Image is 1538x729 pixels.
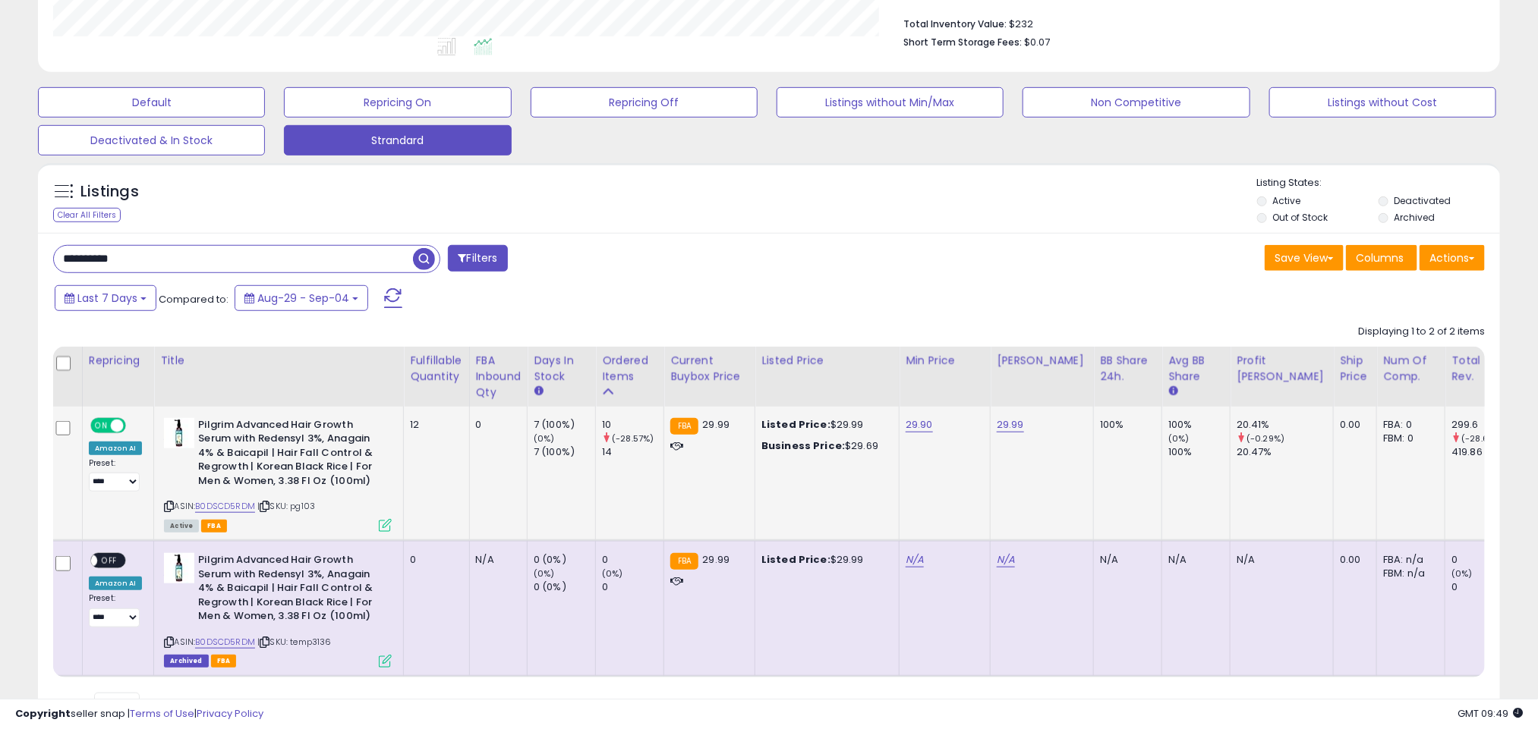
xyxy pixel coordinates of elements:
[702,417,730,432] span: 29.99
[476,553,516,567] div: N/A
[602,418,663,432] div: 10
[164,553,194,583] img: 31bmfFV8CEL._SL40_.jpg
[1420,245,1485,271] button: Actions
[534,385,543,398] small: Days In Stock.
[1269,87,1496,118] button: Listings without Cost
[1346,245,1417,271] button: Columns
[197,706,263,721] a: Privacy Policy
[761,438,845,453] b: Business Price:
[670,353,749,385] div: Current Buybox Price
[1383,553,1433,567] div: FBA: n/a
[1358,325,1485,339] div: Displaying 1 to 2 of 2 items
[761,417,830,432] b: Listed Price:
[1394,211,1435,224] label: Archived
[89,577,142,590] div: Amazon AI
[1273,194,1301,207] label: Active
[410,353,462,385] div: Fulfillable Quantity
[53,208,121,222] div: Clear All Filters
[1168,432,1190,445] small: (0%)
[904,36,1023,49] b: Short Term Storage Fees:
[257,500,315,512] span: | SKU: pg103
[77,291,137,306] span: Last 7 Days
[130,706,194,721] a: Terms of Use
[904,14,1473,32] li: $232
[65,697,174,712] span: Show: entries
[602,445,663,459] div: 14
[997,552,1015,567] a: N/A
[1458,706,1523,721] span: 2025-09-12 09:49 GMT
[1273,211,1328,224] label: Out of Stock
[534,553,595,567] div: 0 (0%)
[906,417,933,432] a: 29.90
[164,418,392,530] div: ASIN:
[448,245,507,272] button: Filters
[164,655,208,668] span: Listings that have been deleted from Seller Central
[1451,353,1507,385] div: Total Rev.
[1451,580,1513,594] div: 0
[534,432,555,445] small: (0%)
[235,285,368,311] button: Aug-29 - Sep-04
[1237,353,1327,385] div: Profit [PERSON_NAME]
[89,441,142,455] div: Amazon AI
[777,87,1004,118] button: Listings without Min/Max
[1168,445,1230,459] div: 100%
[906,353,984,369] div: Min Price
[1383,432,1433,445] div: FBM: 0
[670,418,698,435] small: FBA
[1100,418,1150,432] div: 100%
[534,580,595,594] div: 0 (0%)
[997,353,1087,369] div: [PERSON_NAME]
[38,87,265,118] button: Default
[55,285,156,311] button: Last 7 Days
[761,439,887,453] div: $29.69
[476,353,522,401] div: FBA inbound Qty
[89,353,147,369] div: Repricing
[670,553,698,570] small: FBA
[257,636,332,648] span: | SKU: temp3136
[1168,418,1230,432] div: 100%
[1340,553,1365,567] div: 0.00
[534,353,589,385] div: Days In Stock
[1023,87,1250,118] button: Non Competitive
[1237,418,1333,432] div: 20.41%
[1451,567,1473,580] small: (0%)
[1100,553,1150,567] div: N/A
[198,553,383,627] b: Pilgrim Advanced Hair Growth Serum with Redensyl 3%, Anagain 4% & Baicapil | Hair Fall Control & ...
[761,353,893,369] div: Listed Price
[211,655,237,668] span: FBA
[1168,553,1218,567] div: N/A
[1383,567,1433,580] div: FBM: n/a
[97,555,121,567] span: OFF
[906,552,924,567] a: N/A
[1237,445,1333,459] div: 20.47%
[702,552,730,567] span: 29.99
[1100,353,1155,385] div: BB Share 24h.
[92,419,111,432] span: ON
[80,181,139,203] h5: Listings
[1237,553,1322,567] div: N/A
[1461,432,1505,445] small: (-28.64%)
[761,552,830,567] b: Listed Price:
[1340,418,1365,432] div: 0.00
[534,445,595,459] div: 7 (100%)
[1356,250,1404,266] span: Columns
[1257,176,1500,190] p: Listing States:
[160,353,397,369] div: Title
[15,706,71,721] strong: Copyright
[761,553,887,567] div: $29.99
[1451,553,1513,567] div: 0
[602,553,663,567] div: 0
[257,291,349,306] span: Aug-29 - Sep-04
[476,418,516,432] div: 0
[159,292,228,306] span: Compared to:
[201,520,227,533] span: FBA
[198,418,383,492] b: Pilgrim Advanced Hair Growth Serum with Redensyl 3%, Anagain 4% & Baicapil | Hair Fall Control & ...
[602,567,623,580] small: (0%)
[612,432,654,445] small: (-28.57%)
[1383,418,1433,432] div: FBA: 0
[534,567,555,580] small: (0%)
[1168,385,1177,398] small: Avg BB Share.
[534,418,595,432] div: 7 (100%)
[410,553,457,567] div: 0
[195,500,255,513] a: B0DSCD5RDM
